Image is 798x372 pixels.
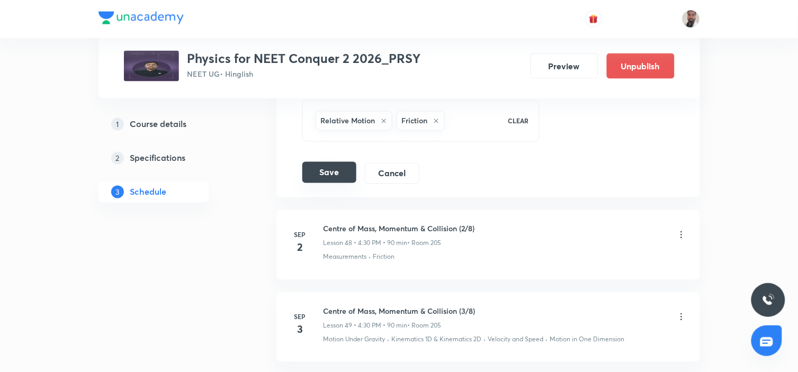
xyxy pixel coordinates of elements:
img: avatar [589,14,598,24]
a: 1Course details [98,114,243,135]
button: avatar [585,11,602,28]
p: Measurements [324,252,367,262]
p: NEET UG • Hinglish [187,68,421,79]
button: Cancel [365,163,419,184]
p: 3 [111,186,124,198]
p: Motion in One Dimension [550,335,625,344]
h5: Schedule [130,186,167,198]
p: 1 [111,118,124,131]
p: Friction [373,252,395,262]
p: Motion Under Gravity [324,335,385,344]
h6: Friction [402,115,428,126]
button: Save [302,162,356,183]
img: SHAHNAWAZ AHMAD [682,10,700,28]
a: Company Logo [98,12,184,27]
button: Preview [531,53,598,79]
div: · [546,335,548,344]
button: Unpublish [607,53,675,79]
p: CLEAR [508,116,528,126]
div: · [484,335,486,344]
h6: Sep [290,312,311,322]
p: Lesson 48 • 4:30 PM • 90 min [324,239,408,248]
img: Company Logo [98,12,184,24]
p: Lesson 49 • 4:30 PM • 90 min [324,321,408,331]
p: • Room 205 [408,321,442,331]
img: 9e013a94b15e4a5da6dbfe366d037f4b.jpg [124,51,179,81]
h6: Centre of Mass, Momentum & Collision (3/8) [324,306,476,317]
div: · [388,335,390,344]
p: • Room 205 [408,239,442,248]
h6: Relative Motion [321,115,375,126]
h5: Course details [130,118,187,131]
h4: 3 [290,322,311,338]
h6: Sep [290,230,311,240]
p: 2 [111,152,124,165]
div: · [369,252,371,262]
h5: Specifications [130,152,186,165]
h3: Physics for NEET Conquer 2 2026_PRSY [187,51,421,66]
img: ttu [762,294,775,306]
h6: Centre of Mass, Momentum & Collision (2/8) [324,223,475,234]
h4: 2 [290,240,311,256]
p: Velocity and Speed [488,335,544,344]
p: Kinematics 1D & Kinematics 2D [392,335,482,344]
a: 2Specifications [98,148,243,169]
